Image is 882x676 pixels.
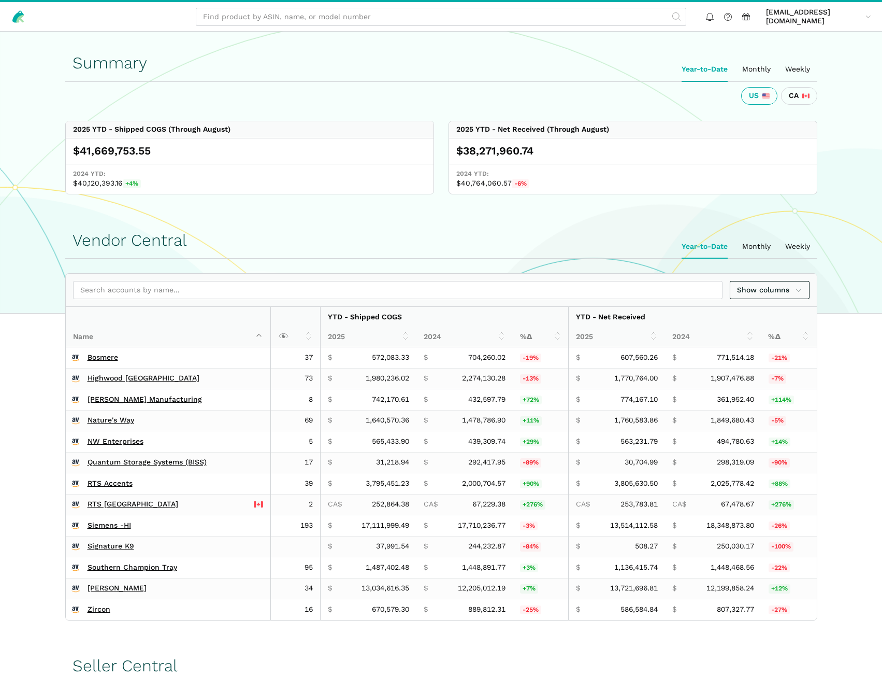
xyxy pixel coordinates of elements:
[362,584,409,593] span: 13,034,616.35
[88,437,143,446] a: NW Enterprises
[513,494,569,515] td: 276.12%
[513,410,569,431] td: 10.94%
[468,353,505,362] span: 704,260.02
[520,500,546,510] span: +276%
[672,563,676,572] span: $
[576,605,580,614] span: $
[254,500,263,509] img: 243-canada-6dcbff6b5ddfbc3d576af9e026b5d206327223395eaa30c1e22b34077c083801.svg
[328,437,332,446] span: $
[424,437,428,446] span: $
[513,473,569,495] td: 89.71%
[520,416,542,426] span: +11%
[424,584,428,593] span: $
[88,542,134,551] a: Signature K9
[270,515,320,537] td: 193
[513,578,569,599] td: 6.80%
[761,368,817,389] td: -7.17%
[424,416,428,425] span: $
[456,170,809,179] span: 2024 YTD:
[456,179,809,189] span: $40,764,060.57
[376,542,409,551] span: 37,991.54
[802,92,809,100] img: 243-canada-6dcbff6b5ddfbc3d576af9e026b5d206327223395eaa30c1e22b34077c083801.svg
[88,416,134,425] a: Nature's Way
[366,416,409,425] span: 1,640,570.36
[761,452,817,473] td: -89.71%
[328,416,332,425] span: $
[769,522,790,531] span: -26%
[456,125,609,134] div: 2025 YTD - Net Received (Through August)
[576,374,580,383] span: $
[610,521,658,530] span: 13,514,112.58
[576,563,580,572] span: $
[88,500,178,509] a: RTS [GEOGRAPHIC_DATA]
[717,458,754,467] span: 298,319.09
[711,374,754,383] span: 1,907,476.88
[88,521,131,530] a: Siemens -HI
[620,353,658,362] span: 607,560.26
[769,416,787,426] span: -5%
[513,431,569,453] td: 28.71%
[73,125,230,134] div: 2025 YTD - Shipped COGS (Through August)
[372,500,409,509] span: 252,864.38
[458,584,505,593] span: 12,205,012.19
[270,431,320,453] td: 5
[576,458,580,467] span: $
[462,416,505,425] span: 1,478,786.90
[625,458,658,467] span: 30,704.99
[66,307,271,347] th: Name : activate to sort column descending
[665,327,761,347] th: 2024: activate to sort column ascending
[270,452,320,473] td: 17
[328,584,332,593] span: $
[513,515,569,537] td: -3.38%
[576,479,580,488] span: $
[520,584,539,594] span: +7%
[520,564,539,573] span: +3%
[717,395,754,404] span: 361,952.40
[576,521,580,530] span: $
[328,353,332,362] span: $
[614,563,658,572] span: 1,136,415.74
[620,437,658,446] span: 563,231.79
[372,395,409,404] span: 742,170.61
[620,605,658,614] span: 586,584.84
[576,542,580,551] span: $
[366,479,409,488] span: 3,795,451.23
[721,500,754,509] span: 67,478.67
[424,605,428,614] span: $
[762,92,770,100] img: 226-united-states-3a775d967d35a21fe9d819e24afa6dfbf763e8f1ec2e2b5a04af89618ae55acb.svg
[88,458,207,467] a: Quantum Storage Systems (BISS)
[468,542,505,551] span: 244,232.87
[769,500,794,510] span: +276%
[73,179,426,189] span: $40,120,393.16
[88,479,133,488] a: RTS Accents
[513,557,569,579] td: 2.66%
[769,458,790,468] span: -90%
[761,515,817,537] td: -26.35%
[424,500,438,509] span: CA$
[73,281,723,299] input: Search accounts by name...
[328,313,402,321] strong: YTD - Shipped COGS
[320,327,416,347] th: 2025: activate to sort column ascending
[376,458,409,467] span: 31,218.94
[576,395,580,404] span: $
[424,374,428,383] span: $
[766,8,862,26] span: [EMAIL_ADDRESS][DOMAIN_NAME]
[789,91,799,101] span: CA
[706,584,754,593] span: 12,199,858.24
[520,374,542,384] span: -13%
[456,144,809,158] div: $38,271,960.74
[769,354,790,363] span: -21%
[735,235,778,259] ui-tab: Monthly
[372,605,409,614] span: 670,579.30
[761,473,817,495] td: 87.86%
[520,522,538,531] span: -3%
[513,389,569,411] td: 71.56%
[88,374,199,383] a: Highwood [GEOGRAPHIC_DATA]
[88,605,110,614] a: Zircon
[769,564,790,573] span: -22%
[762,6,875,27] a: [EMAIL_ADDRESS][DOMAIN_NAME]
[672,458,676,467] span: $
[513,327,569,347] th: %Δ: activate to sort column ascending
[416,327,513,347] th: 2024: activate to sort column ascending
[717,605,754,614] span: 807,327.77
